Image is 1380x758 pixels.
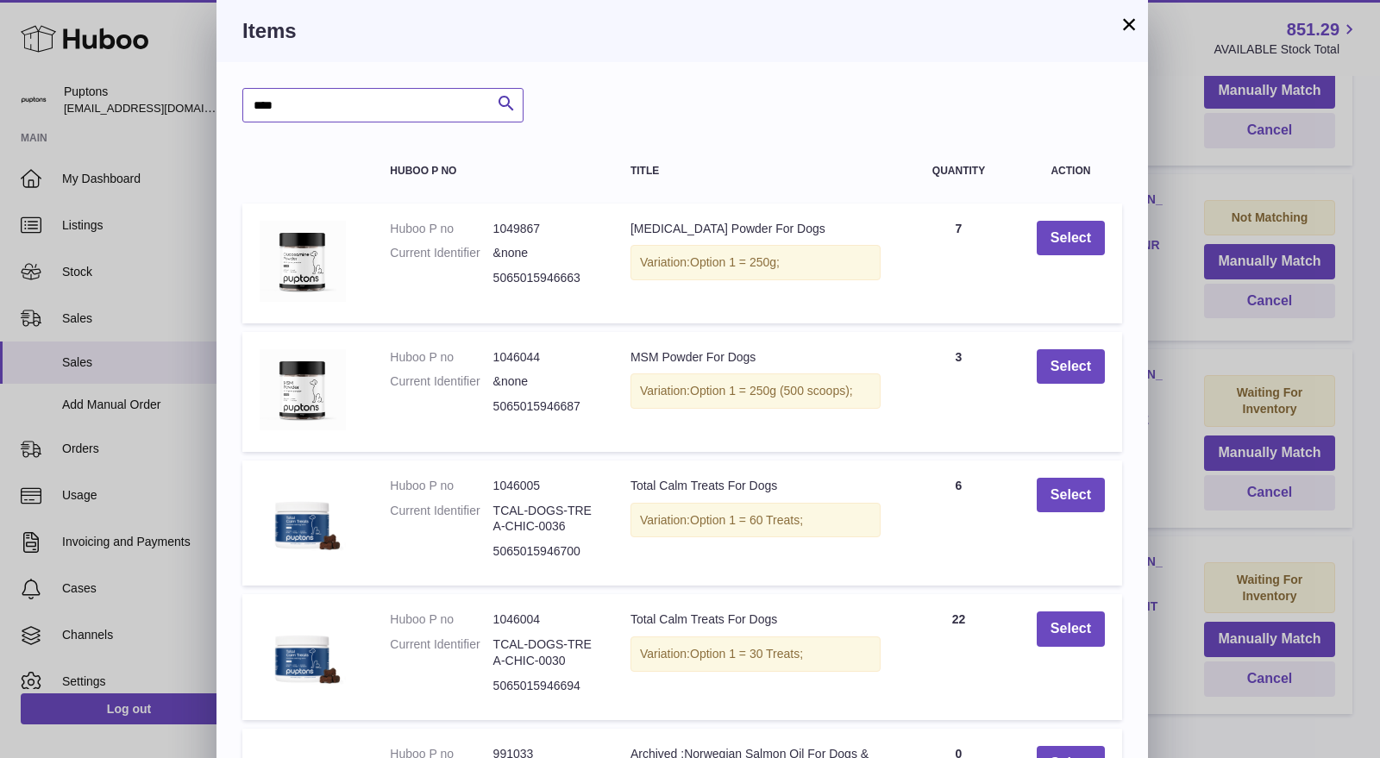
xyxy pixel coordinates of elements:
[630,349,881,366] div: MSM Powder For Dogs
[493,221,596,237] dd: 1049867
[390,373,492,390] dt: Current Identifier
[390,503,492,536] dt: Current Identifier
[390,221,492,237] dt: Huboo P no
[493,543,596,560] dd: 5065015946700
[493,503,596,536] dd: TCAL-DOGS-TREA-CHIC-0036
[493,398,596,415] dd: 5065015946687
[898,204,1019,323] td: 7
[493,636,596,669] dd: TCAL-DOGS-TREA-CHIC-0030
[690,647,803,661] span: Option 1 = 30 Treats;
[690,513,803,527] span: Option 1 = 60 Treats;
[493,611,596,628] dd: 1046004
[630,373,881,409] div: Variation:
[630,503,881,538] div: Variation:
[1037,478,1105,513] button: Select
[493,349,596,366] dd: 1046044
[898,460,1019,586] td: 6
[390,478,492,494] dt: Huboo P no
[493,678,596,694] dd: 5065015946694
[493,478,596,494] dd: 1046005
[630,245,881,280] div: Variation:
[898,148,1019,194] th: Quantity
[1119,14,1139,34] button: ×
[630,478,881,494] div: Total Calm Treats For Dogs
[1037,611,1105,647] button: Select
[898,594,1019,720] td: 22
[630,611,881,628] div: Total Calm Treats For Dogs
[613,148,898,194] th: Title
[260,221,346,302] img: Glucosamine Powder For Dogs
[390,636,492,669] dt: Current Identifier
[260,349,346,430] img: MSM Powder For Dogs
[690,384,853,398] span: Option 1 = 250g (500 scoops);
[493,270,596,286] dd: 5065015946663
[390,349,492,366] dt: Huboo P no
[1037,349,1105,385] button: Select
[260,478,346,564] img: Total Calm Treats For Dogs
[260,611,346,698] img: Total Calm Treats For Dogs
[373,148,613,194] th: Huboo P no
[493,373,596,390] dd: &none
[630,221,881,237] div: [MEDICAL_DATA] Powder For Dogs
[898,332,1019,452] td: 3
[1019,148,1122,194] th: Action
[630,636,881,672] div: Variation:
[690,255,780,269] span: Option 1 = 250g;
[242,17,1122,45] h3: Items
[390,611,492,628] dt: Huboo P no
[1037,221,1105,256] button: Select
[493,245,596,261] dd: &none
[390,245,492,261] dt: Current Identifier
